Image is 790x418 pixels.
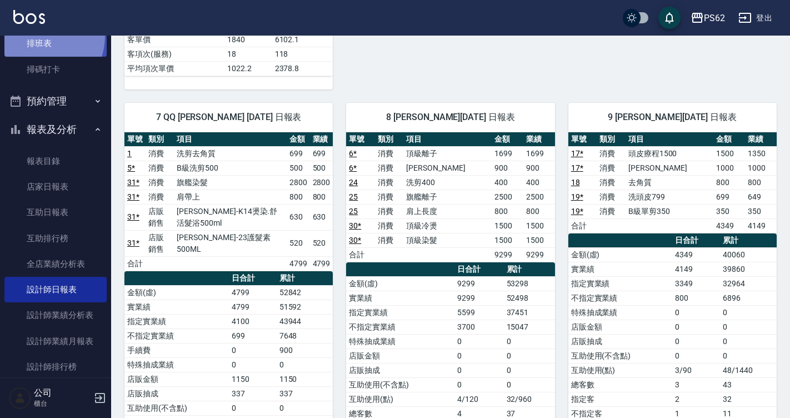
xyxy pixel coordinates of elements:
td: 洗剪去角質 [174,146,286,161]
td: 32/960 [504,392,555,406]
td: 39860 [720,262,777,276]
th: 金額 [492,132,523,147]
td: 9299 [454,291,504,305]
td: 0 [229,343,277,357]
th: 累計 [277,271,333,286]
td: 消費 [146,146,174,161]
td: 消費 [375,175,404,190]
td: 2500 [523,190,555,204]
td: 頭皮療程1500 [626,146,713,161]
td: 32 [720,392,777,406]
td: 0 [454,334,504,349]
td: 0 [277,357,333,372]
td: 1840 [224,32,272,47]
td: 消費 [597,146,626,161]
td: 特殊抽成業績 [124,357,229,372]
td: 不指定實業績 [568,291,673,305]
td: 金額(虛) [346,276,454,291]
td: 店販抽成 [346,363,454,377]
td: 4100 [229,314,277,329]
td: 40060 [720,247,777,262]
td: 520 [310,230,333,256]
td: [PERSON_NAME] [403,161,491,175]
td: 350 [745,204,777,218]
td: 1000 [713,161,745,175]
td: 0 [454,363,504,377]
th: 類別 [146,132,174,147]
td: 1699 [492,146,523,161]
td: 1350 [745,146,777,161]
td: 消費 [375,161,404,175]
td: 消費 [375,218,404,233]
td: 消費 [146,161,174,175]
td: 2 [672,392,720,406]
td: 0 [504,349,555,363]
td: 平均項次單價 [124,61,224,76]
td: 800 [492,204,523,218]
td: 18 [224,47,272,61]
td: 32964 [720,276,777,291]
td: 0 [229,357,277,372]
td: 0 [720,320,777,334]
td: 消費 [375,233,404,247]
td: 3/90 [672,363,720,377]
table: a dense table [568,132,777,233]
td: 0 [672,305,720,320]
td: 4799 [287,256,310,271]
td: B級洗剪500 [174,161,286,175]
td: 52498 [504,291,555,305]
th: 類別 [375,132,404,147]
td: 4799 [310,256,333,271]
td: 指定實業績 [346,305,454,320]
td: 1150 [277,372,333,386]
td: 699 [713,190,745,204]
td: 消費 [597,204,626,218]
td: 手續費 [124,343,229,357]
td: 旗艦離子 [403,190,491,204]
td: 4/120 [454,392,504,406]
td: 0 [229,401,277,415]
td: 客單價 [124,32,224,47]
td: 630 [310,204,333,230]
td: 9299 [454,276,504,291]
td: 337 [277,386,333,401]
td: 1699 [523,146,555,161]
a: 1 [127,149,132,158]
td: 指定實業績 [124,314,229,329]
td: 53298 [504,276,555,291]
td: 9299 [492,247,523,262]
td: B級單剪350 [626,204,713,218]
a: 設計師排行榜 [4,354,107,380]
td: 500 [287,161,310,175]
td: 2500 [492,190,523,204]
a: 掃碼打卡 [4,57,107,82]
td: 總客數 [568,377,673,392]
a: 店家日報表 [4,174,107,200]
span: 8 [PERSON_NAME][DATE] 日報表 [359,112,541,123]
td: 800 [713,175,745,190]
td: 800 [287,190,310,204]
td: 去角質 [626,175,713,190]
td: 337 [229,386,277,401]
a: 25 [349,192,358,201]
td: 3349 [672,276,720,291]
td: 649 [745,190,777,204]
td: 洗剪400 [403,175,491,190]
td: [PERSON_NAME]-K14燙染.舒活髮浴500ml [174,204,286,230]
th: 業績 [523,132,555,147]
span: 9 [PERSON_NAME][DATE] 日報表 [582,112,763,123]
td: 店販抽成 [124,386,229,401]
button: 預約管理 [4,87,107,116]
td: 金額(虛) [124,285,229,300]
td: 互助使用(不含點) [124,401,229,415]
td: 2800 [310,175,333,190]
td: 400 [523,175,555,190]
table: a dense table [124,132,333,271]
td: 消費 [375,190,404,204]
td: 金額(虛) [568,247,673,262]
td: 消費 [146,175,174,190]
a: 全店業績分析表 [4,251,107,277]
td: 43 [720,377,777,392]
table: a dense table [346,132,554,262]
th: 金額 [713,132,745,147]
